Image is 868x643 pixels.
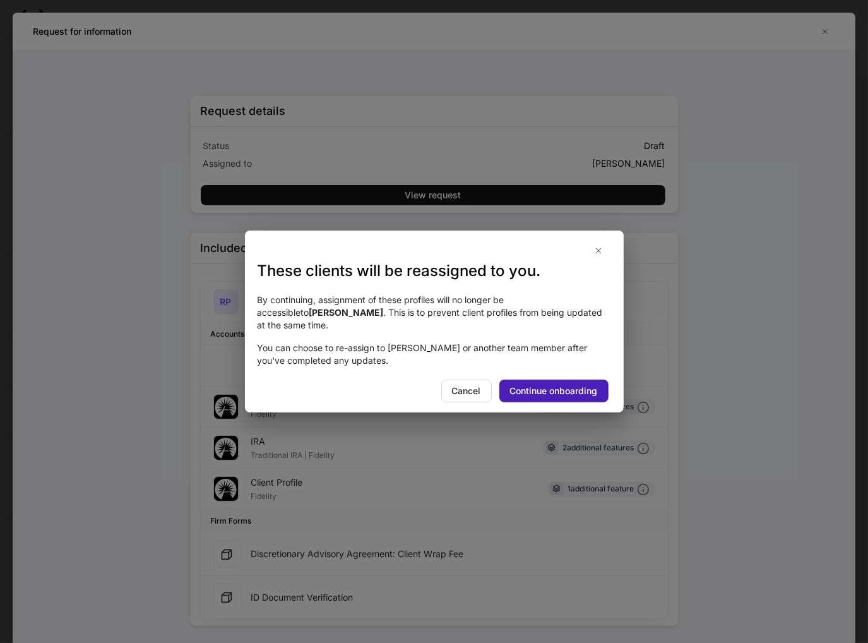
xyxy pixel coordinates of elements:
p: You can choose to re-assign to [PERSON_NAME] or another team member after you've completed any up... [258,342,611,367]
p: By continuing, assignment of these profiles will no longer be accessible to . This is to prevent ... [258,294,611,332]
strong: [PERSON_NAME] [309,307,384,318]
div: Cancel [452,385,481,397]
button: Continue onboarding [499,380,609,402]
h3: These clients will be reassigned to you. [258,261,611,281]
div: Continue onboarding [510,385,598,397]
button: Cancel [441,380,492,402]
